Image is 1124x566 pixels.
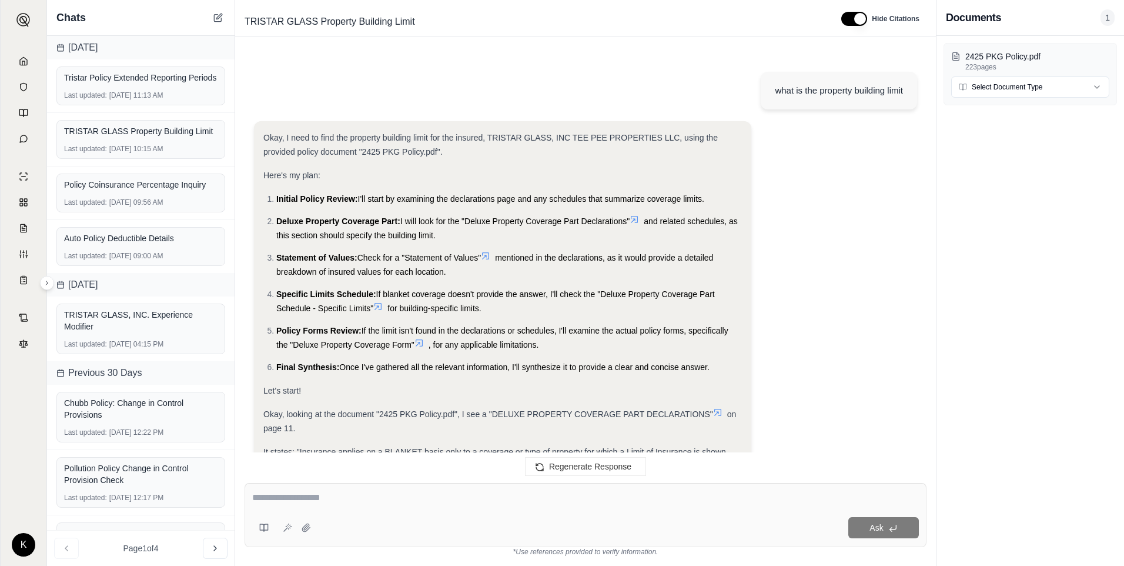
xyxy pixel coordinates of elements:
div: [DATE] 12:22 PM [64,428,218,437]
button: New Chat [211,11,225,25]
a: Coverage Table [8,268,39,292]
div: what is the property building limit [775,84,903,98]
span: I will look for the "Deluxe Property Coverage Part Declarations" [400,217,630,226]
span: Hide Citations [872,14,919,24]
span: Okay, looking at the document "2425 PKG Policy.pdf", I see a "DELUXE PROPERTY COVERAGE PART DECLA... [263,409,713,419]
div: Previous 30 Days [47,361,235,385]
a: Custom Report [8,242,39,266]
p: 2425 PKG Policy.pdf [965,51,1109,62]
div: [DATE] 04:15 PM [64,339,218,349]
div: [DATE] 09:00 AM [64,251,218,261]
div: [DATE] [47,273,235,297]
span: , for any applicable limitations. [429,340,539,349]
div: Chubb Policy: Change in Control Provisions [64,397,218,421]
span: mentioned in the declarations, as it would provide a detailed breakdown of insured values for eac... [276,253,713,277]
span: Chats [56,9,86,26]
span: TRISTAR GLASS Property Building Limit [240,12,420,31]
span: Deluxe Property Coverage Part: [276,217,400,226]
span: Last updated: [64,251,107,261]
span: It states: "Insurance applies on a BLANKET basis only to a coverage or type of property for which... [263,447,726,471]
span: Last updated: [64,493,107,502]
span: Policy Forms Review: [276,326,362,335]
button: Expand sidebar [12,8,35,32]
span: Specific Limits Schedule: [276,289,376,299]
div: [DATE] 11:13 AM [64,91,218,100]
span: I'll start by examining the declarations page and any schedules that summarize coverage limits. [358,194,704,204]
button: Ask [848,517,919,538]
span: Initial Policy Review: [276,194,358,204]
p: 223 pages [965,62,1109,72]
span: Ask [869,523,883,532]
span: Final Synthesis: [276,362,339,372]
span: Last updated: [64,91,107,100]
button: Expand sidebar [40,276,54,290]
span: Statement of Values: [276,253,357,262]
span: Regenerate Response [549,462,631,471]
div: [DATE] 09:56 AM [64,198,218,207]
span: Once I've gathered all the relevant information, I'll synthesize it to provide a clear and concis... [339,362,709,372]
a: Contract Analysis [8,306,39,329]
a: Legal Search Engine [8,332,39,355]
div: TRISTAR GLASS Property Building Limit [64,125,218,137]
span: Last updated: [64,144,107,154]
div: Tristar Policy Extended Reporting Periods [64,72,218,84]
span: If blanket coverage doesn't provide the answer, I'll check the "Deluxe Property Coverage Part Sch... [276,289,715,313]
div: Policy Coinsurance Percentage Inquiry [64,179,218,191]
div: *Use references provided to verify information. [245,547,926,557]
span: Last updated: [64,339,107,349]
div: Edit Title [240,12,827,31]
span: Let's start! [263,386,301,395]
span: for building-specific limits. [387,304,481,313]
span: If the limit isn't found in the declarations or schedules, I'll examine the actual policy forms, ... [276,326,728,349]
div: [DATE] 12:17 PM [64,493,218,502]
img: Expand sidebar [16,13,31,27]
a: Chat [8,127,39,151]
h3: Documents [946,9,1001,26]
div: K [12,533,35,557]
button: Regenerate Response [525,457,646,476]
a: Single Policy [8,165,39,188]
a: Home [8,49,39,73]
div: Insurance Policy Change of Control Provision [64,528,218,551]
a: Policy Comparisons [8,191,39,214]
div: TRISTAR GLASS, INC. Experience Modifier [64,309,218,332]
div: [DATE] [47,36,235,59]
div: Pollution Policy Change in Control Provision Check [64,462,218,486]
span: Last updated: [64,428,107,437]
div: Auto Policy Deductible Details [64,232,218,244]
a: Prompt Library [8,101,39,125]
span: on page 11. [263,409,736,433]
span: 1 [1100,9,1115,26]
a: Claim Coverage [8,217,39,240]
div: [DATE] 10:15 AM [64,144,218,154]
a: Documents Vault [8,75,39,99]
span: Last updated: [64,198,107,207]
button: 2425 PKG Policy.pdf223pages [951,51,1109,72]
span: Okay, I need to find the property building limit for the insured, TRISTAR GLASS, INC TEE PEE PROP... [263,133,718,157]
span: Here's my plan: [263,171,320,180]
span: Check for a "Statement of Values" [357,253,481,262]
span: Page 1 of 4 [123,542,159,554]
